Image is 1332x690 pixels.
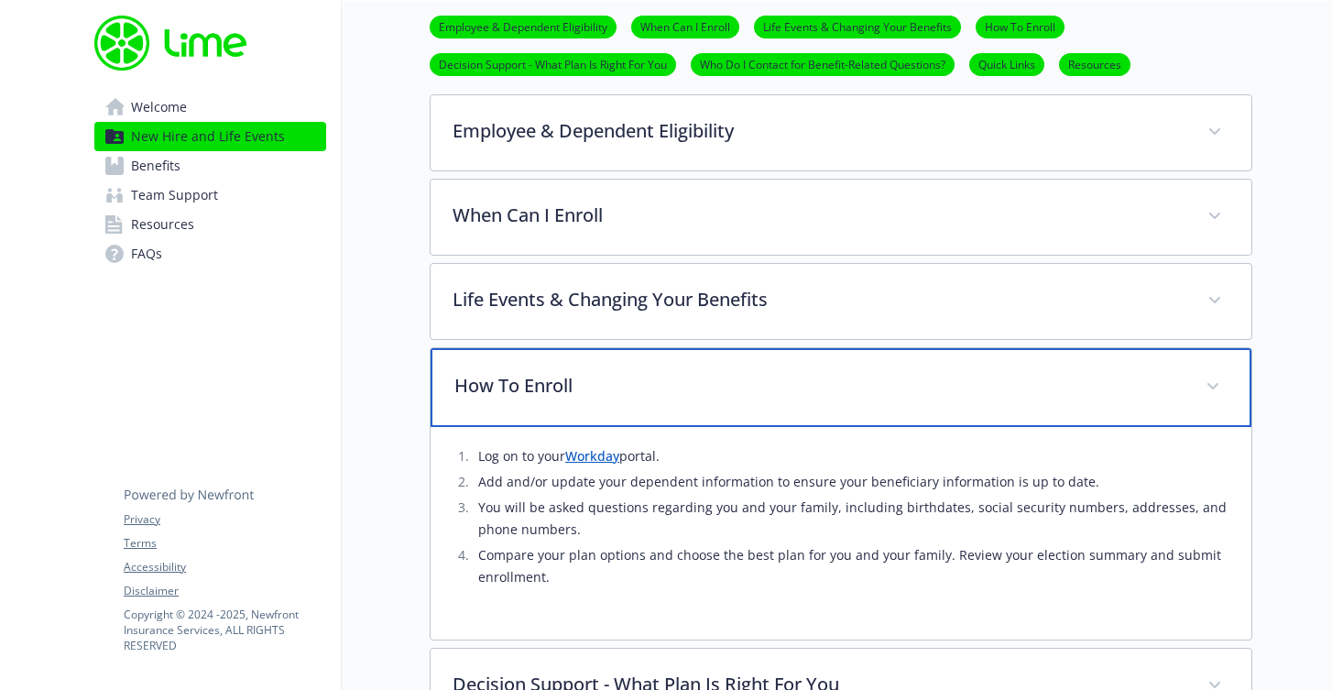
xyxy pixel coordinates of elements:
span: Welcome [131,93,187,122]
a: How To Enroll [976,17,1065,35]
span: FAQs [131,239,162,268]
a: Disclaimer [124,583,325,599]
p: Employee & Dependent Eligibility [453,117,1185,145]
a: Welcome [94,93,326,122]
a: Privacy [124,511,325,528]
span: Resources [131,210,194,239]
a: Resources [94,210,326,239]
div: How To Enroll [431,427,1251,640]
a: Who Do I Contact for Benefit-Related Questions? [691,55,955,72]
a: Terms [124,535,325,552]
div: How To Enroll [431,348,1251,427]
li: Compare your plan options and choose the best plan for you and your family. Review your election ... [473,544,1229,588]
li: You will be asked questions regarding you and your family, including birthdates, social security ... [473,497,1229,541]
div: When Can I Enroll [431,180,1251,255]
li: Log on to your portal. [473,445,1229,467]
p: Life Events & Changing Your Benefits [453,286,1185,313]
a: Life Events & Changing Your Benefits [754,17,961,35]
a: Decision Support - What Plan Is Right For You [430,55,676,72]
a: FAQs [94,239,326,268]
a: New Hire and Life Events [94,122,326,151]
a: When Can I Enroll [631,17,739,35]
a: Team Support [94,181,326,210]
a: Workday [565,447,619,465]
p: When Can I Enroll [453,202,1185,229]
a: Accessibility [124,559,325,575]
span: Team Support [131,181,218,210]
a: Employee & Dependent Eligibility [430,17,617,35]
p: How To Enroll [454,372,1184,400]
span: Benefits [131,151,180,181]
a: Quick Links [969,55,1044,72]
span: New Hire and Life Events [131,122,285,151]
div: Employee & Dependent Eligibility [431,95,1251,170]
a: Benefits [94,151,326,181]
div: Life Events & Changing Your Benefits [431,264,1251,339]
li: Add and/or update your dependent information to ensure your beneficiary information is up to date. [473,471,1229,493]
p: Copyright © 2024 - 2025 , Newfront Insurance Services, ALL RIGHTS RESERVED [124,607,325,653]
a: Resources [1059,55,1130,72]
